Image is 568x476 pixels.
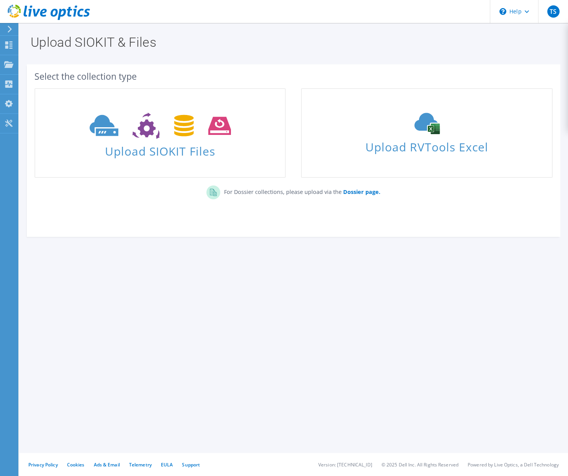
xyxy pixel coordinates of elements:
[34,88,286,178] a: Upload SIOKIT Files
[343,188,380,195] b: Dossier page.
[31,36,553,49] h1: Upload SIOKIT & Files
[129,461,152,468] a: Telemetry
[28,461,58,468] a: Privacy Policy
[182,461,200,468] a: Support
[342,188,380,195] a: Dossier page.
[301,88,552,178] a: Upload RVTools Excel
[318,461,372,468] li: Version: [TECHNICAL_ID]
[35,141,285,157] span: Upload SIOKIT Files
[302,137,552,153] span: Upload RVTools Excel
[67,461,85,468] a: Cookies
[381,461,458,468] li: © 2025 Dell Inc. All Rights Reserved
[94,461,120,468] a: Ads & Email
[161,461,173,468] a: EULA
[499,8,506,15] svg: \n
[547,5,560,18] span: TS
[34,72,553,80] div: Select the collection type
[468,461,559,468] li: Powered by Live Optics, a Dell Technology
[220,185,380,196] p: For Dossier collections, please upload via the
